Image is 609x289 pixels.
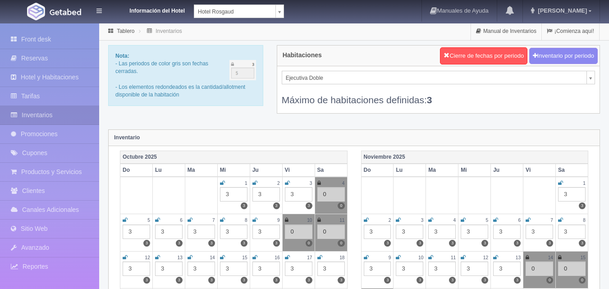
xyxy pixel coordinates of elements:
[526,225,553,239] div: 3
[123,261,150,276] div: 3
[364,261,391,276] div: 3
[550,218,553,223] small: 7
[212,218,215,223] small: 7
[188,225,215,239] div: 3
[440,47,527,64] button: Cierre de fechas por periodo
[285,261,312,276] div: 3
[461,261,488,276] div: 3
[229,60,256,80] img: cutoff.png
[306,202,312,209] label: 3
[152,164,185,177] th: Lu
[546,277,553,284] label: 0
[558,225,586,239] div: 3
[113,5,185,15] dt: Información del Hotel
[123,225,150,239] div: 3
[273,202,280,209] label: 3
[417,277,423,284] label: 3
[418,255,423,260] small: 10
[389,255,391,260] small: 9
[120,151,348,164] th: Octubre 2025
[252,261,280,276] div: 3
[556,164,588,177] th: Sa
[185,164,217,177] th: Ma
[317,225,345,239] div: 0
[306,277,312,284] label: 3
[220,225,247,239] div: 3
[220,261,247,276] div: 3
[245,218,247,223] small: 8
[579,277,586,284] label: 0
[188,261,215,276] div: 3
[176,240,183,247] label: 3
[115,53,129,59] b: Nota:
[282,71,595,84] a: Ejecutiva Doble
[579,202,586,209] label: 3
[396,225,423,239] div: 3
[277,181,280,186] small: 2
[143,277,150,284] label: 3
[384,240,391,247] label: 3
[143,240,150,247] label: 3
[241,240,247,247] label: 3
[458,164,491,177] th: Mi
[523,164,556,177] th: Vi
[493,261,521,276] div: 3
[285,225,312,239] div: 0
[155,225,183,239] div: 3
[518,218,521,223] small: 6
[396,261,423,276] div: 3
[428,261,456,276] div: 3
[317,261,345,276] div: 3
[481,240,488,247] label: 3
[50,9,81,15] img: Getabed
[342,181,345,186] small: 4
[427,95,432,105] b: 3
[114,134,140,141] strong: Inventario
[558,261,586,276] div: 0
[338,277,344,284] label: 3
[428,225,456,239] div: 3
[389,218,391,223] small: 2
[194,5,284,18] a: Hotel Rosgaud
[483,255,488,260] small: 12
[180,218,183,223] small: 6
[394,164,426,177] th: Lu
[286,71,583,85] span: Ejecutiva Doble
[176,277,183,284] label: 3
[579,240,586,247] label: 3
[581,255,586,260] small: 15
[481,277,488,284] label: 3
[156,28,182,34] a: Inventarios
[526,261,553,276] div: 0
[310,181,312,186] small: 3
[210,255,215,260] small: 14
[449,240,456,247] label: 3
[307,218,312,223] small: 10
[315,164,347,177] th: Sa
[208,277,215,284] label: 3
[516,255,521,260] small: 13
[417,240,423,247] label: 3
[178,255,183,260] small: 13
[252,187,280,202] div: 3
[275,255,279,260] small: 16
[339,218,344,223] small: 11
[548,255,553,260] small: 14
[108,45,263,106] div: - Las periodos de color gris son fechas cerradas. - Los elementos redondeados es la cantidad/allo...
[242,255,247,260] small: 15
[339,255,344,260] small: 18
[583,181,586,186] small: 1
[426,164,458,177] th: Ma
[491,164,523,177] th: Ju
[306,240,312,247] label: 0
[27,3,45,20] img: Getabed
[120,164,153,177] th: Do
[317,187,345,202] div: 0
[282,164,315,177] th: Vi
[558,187,586,202] div: 3
[542,23,599,40] a: ¡Comienza aquí!
[583,218,586,223] small: 8
[117,28,134,34] a: Tablero
[217,164,250,177] th: Mi
[147,218,150,223] small: 5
